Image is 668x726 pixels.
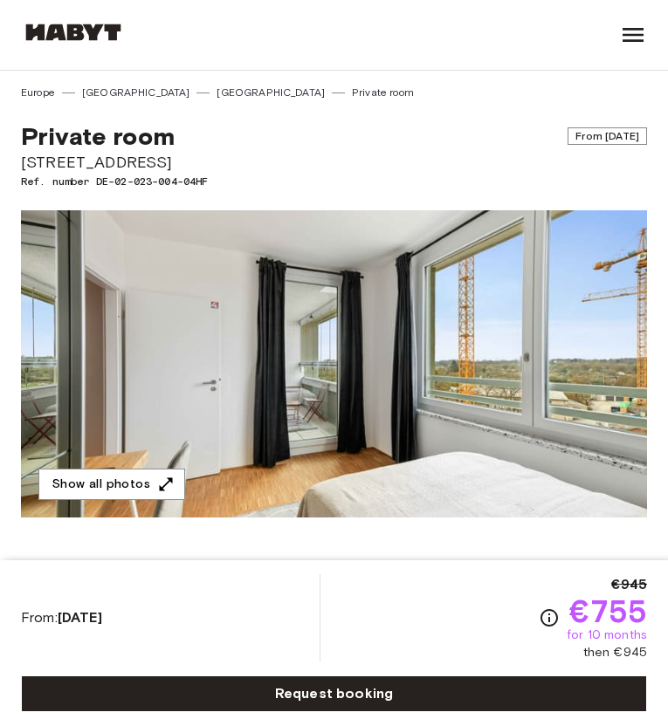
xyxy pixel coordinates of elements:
[21,121,175,151] span: Private room
[568,127,647,145] span: From [DATE]
[352,85,414,100] a: Private room
[21,151,647,174] span: [STREET_ADDRESS]
[21,24,126,41] img: Habyt
[82,85,190,100] a: [GEOGRAPHIC_DATA]
[58,609,102,626] b: [DATE]
[21,210,647,517] img: Marketing picture of unit DE-02-023-004-04HF
[217,85,325,100] a: [GEOGRAPHIC_DATA]
[21,675,647,712] a: Request booking
[21,559,237,586] span: About the apartment
[21,85,55,100] a: Europe
[539,607,560,628] svg: Check cost overview for full price breakdown. Please note that discounts apply to new joiners onl...
[569,595,647,627] span: €755
[611,574,647,595] span: €945
[21,174,647,189] span: Ref. number DE-02-023-004-04HF
[21,608,102,627] span: From:
[583,644,647,661] span: then €945
[38,469,185,501] button: Show all photos
[567,627,647,644] span: for 10 months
